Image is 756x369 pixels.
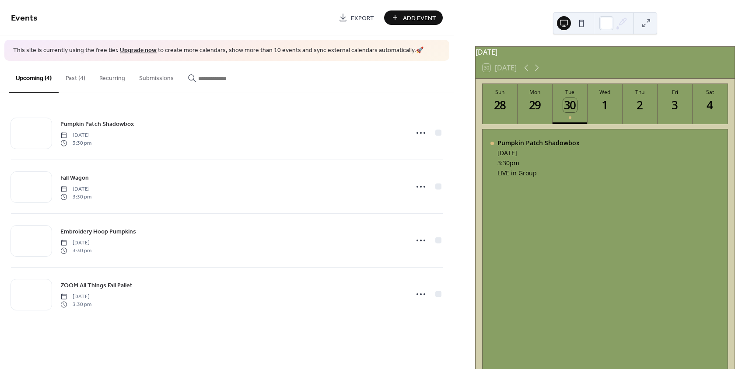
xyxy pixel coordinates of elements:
span: This site is currently using the free tier. to create more calendars, show more than 10 events an... [13,46,423,55]
button: Sat4 [693,84,728,124]
span: Export [351,14,374,23]
span: 3:30 pm [60,139,91,147]
div: 29 [528,98,542,112]
button: Upcoming (4) [9,61,59,93]
div: LIVE in Group [497,169,580,177]
button: Submissions [132,61,181,92]
button: Sun28 [483,84,518,124]
div: Pumpkin Patch Shadowbox [497,139,580,147]
div: Thu [625,88,655,96]
div: Sat [695,88,725,96]
button: Thu2 [623,84,658,124]
span: 3:30 pm [60,301,91,309]
button: Add Event [384,10,443,25]
button: Wed1 [588,84,623,124]
button: Fri3 [658,84,693,124]
a: Upgrade now [120,45,157,56]
span: [DATE] [60,131,91,139]
div: Fri [660,88,690,96]
div: Wed [590,88,620,96]
span: Fall Wagon [60,173,89,182]
button: Tue30 [553,84,588,124]
div: 1 [598,98,612,112]
span: Add Event [403,14,436,23]
a: Fall Wagon [60,173,89,183]
span: Events [11,10,38,27]
span: 3:30 pm [60,193,91,201]
span: ZOOM All Things Fall Pallet [60,281,133,290]
div: 3:30pm [497,159,580,167]
a: Export [332,10,381,25]
div: 4 [703,98,717,112]
div: Sun [485,88,515,96]
span: Embroidery Hoop Pumpkins [60,227,136,236]
a: Pumpkin Patch Shadowbox [60,119,134,129]
div: Tue [555,88,585,96]
a: ZOOM All Things Fall Pallet [60,280,133,290]
div: [DATE] [476,47,735,57]
div: 30 [563,98,577,112]
div: 28 [493,98,507,112]
button: Past (4) [59,61,92,92]
span: 3:30 pm [60,247,91,255]
span: [DATE] [60,185,91,193]
a: Embroidery Hoop Pumpkins [60,226,136,237]
button: Recurring [92,61,132,92]
span: [DATE] [60,292,91,300]
button: Mon29 [518,84,553,124]
div: [DATE] [497,149,580,157]
div: 3 [668,98,682,112]
span: [DATE] [60,239,91,247]
div: 2 [633,98,647,112]
div: Mon [520,88,550,96]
